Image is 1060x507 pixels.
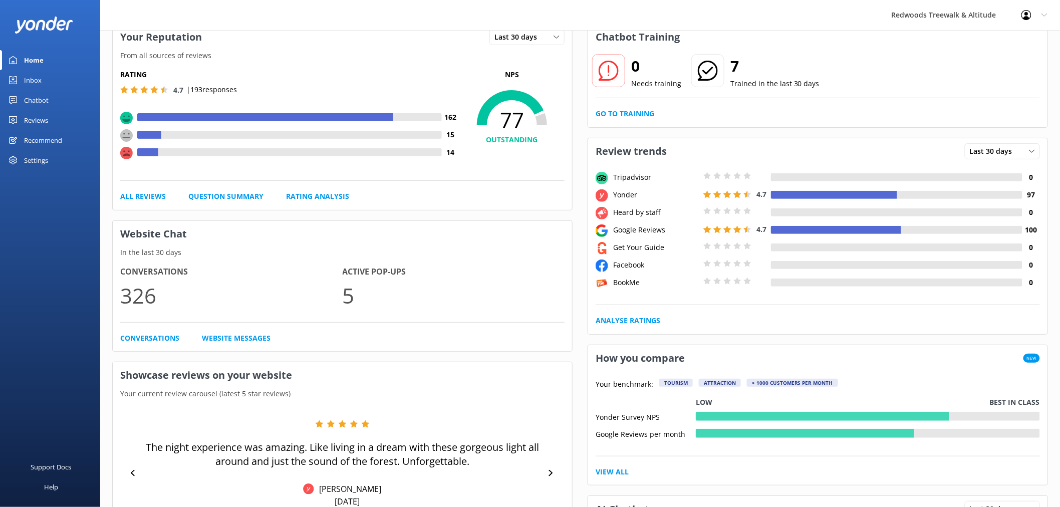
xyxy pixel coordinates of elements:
[1023,354,1040,363] span: New
[1022,172,1040,183] h4: 0
[596,379,653,391] p: Your benchmark:
[1022,260,1040,271] h4: 0
[113,24,209,50] h3: Your Reputation
[113,388,572,399] p: Your current review carousel (latest 5 star reviews)
[588,345,692,371] h3: How you compare
[631,54,681,78] h2: 0
[31,457,72,477] div: Support Docs
[747,379,838,387] div: > 1000 customers per month
[202,333,271,344] a: Website Messages
[611,207,701,218] div: Heard by staff
[120,191,166,202] a: All Reviews
[756,189,766,199] span: 4.7
[970,146,1018,157] span: Last 30 days
[1022,277,1040,288] h4: 0
[314,483,381,494] p: [PERSON_NAME]
[335,496,360,507] p: [DATE]
[596,429,696,438] div: Google Reviews per month
[696,397,712,408] p: Low
[113,221,572,247] h3: Website Chat
[1022,189,1040,200] h4: 97
[494,32,543,43] span: Last 30 days
[173,85,183,95] span: 4.7
[1022,242,1040,253] h4: 0
[442,147,459,158] h4: 14
[756,224,766,234] span: 4.7
[113,50,572,61] p: From all sources of reviews
[611,224,701,235] div: Google Reviews
[343,266,565,279] h4: Active Pop-ups
[15,17,73,33] img: yonder-white-logo.png
[611,189,701,200] div: Yonder
[588,24,687,50] h3: Chatbot Training
[120,69,459,80] h5: Rating
[611,172,701,183] div: Tripadvisor
[24,90,49,110] div: Chatbot
[44,477,58,497] div: Help
[1022,224,1040,235] h4: 100
[459,69,565,80] p: NPS
[24,130,62,150] div: Recommend
[186,84,237,95] p: | 193 responses
[730,78,820,89] p: Trained in the last 30 days
[120,279,343,312] p: 326
[596,315,660,326] a: Analyse Ratings
[459,134,565,145] h4: OUTSTANDING
[120,266,343,279] h4: Conversations
[1022,207,1040,218] h4: 0
[442,112,459,123] h4: 162
[303,483,314,494] img: Yonder
[611,277,701,288] div: BookMe
[286,191,349,202] a: Rating Analysis
[699,379,741,387] div: Attraction
[596,412,696,421] div: Yonder Survey NPS
[113,362,572,388] h3: Showcase reviews on your website
[990,397,1040,408] p: Best in class
[730,54,820,78] h2: 7
[631,78,681,89] p: Needs training
[596,466,629,477] a: View All
[188,191,263,202] a: Question Summary
[588,138,674,164] h3: Review trends
[442,129,459,140] h4: 15
[659,379,693,387] div: Tourism
[24,110,48,130] div: Reviews
[113,247,572,258] p: In the last 30 days
[120,333,179,344] a: Conversations
[611,242,701,253] div: Get Your Guide
[343,279,565,312] p: 5
[24,50,44,70] div: Home
[611,260,701,271] div: Facebook
[459,107,565,132] span: 77
[596,108,654,119] a: Go to Training
[142,440,542,468] p: The night experience was amazing. Like living in a dream with these gorgeous light all around and...
[24,70,42,90] div: Inbox
[24,150,48,170] div: Settings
